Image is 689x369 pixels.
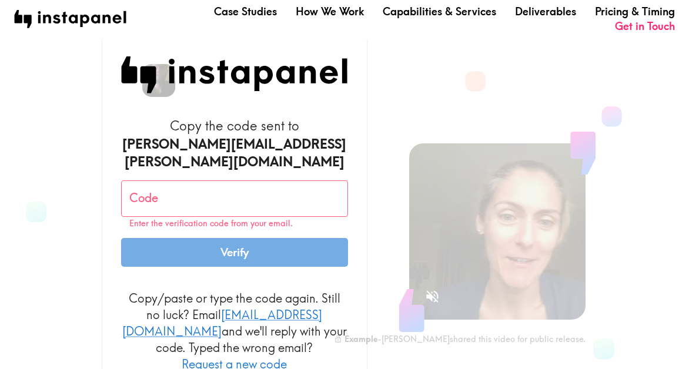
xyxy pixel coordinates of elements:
div: [PERSON_NAME][EMAIL_ADDRESS][PERSON_NAME][DOMAIN_NAME] [121,135,348,172]
a: Get in Touch [615,19,675,33]
button: Sound is off [420,284,445,309]
a: [EMAIL_ADDRESS][DOMAIN_NAME] [122,307,323,338]
img: Instapanel [121,56,348,93]
a: Deliverables [515,4,576,19]
a: Case Studies [214,4,277,19]
button: Verify [121,238,348,267]
a: How We Work [296,4,364,19]
img: instapanel [14,10,126,28]
a: Capabilities & Services [383,4,496,19]
b: Example [344,334,377,344]
a: Pricing & Timing [595,4,675,19]
p: Enter the verification code from your email. [129,219,340,229]
h6: Copy the code sent to [121,117,348,171]
div: - [PERSON_NAME] shared this video for public release. [334,334,586,344]
input: xxx_xxx_xxx [121,180,348,217]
